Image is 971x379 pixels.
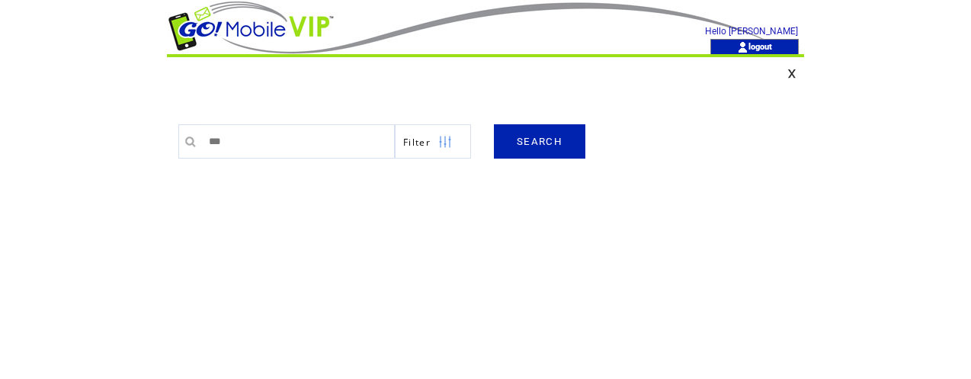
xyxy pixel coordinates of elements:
[438,125,452,159] img: filters.png
[494,124,585,159] a: SEARCH
[395,124,471,159] a: Filter
[403,136,431,149] span: Show filters
[705,26,798,37] span: Hello [PERSON_NAME]
[748,41,772,51] a: logout
[737,41,748,53] img: account_icon.gif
